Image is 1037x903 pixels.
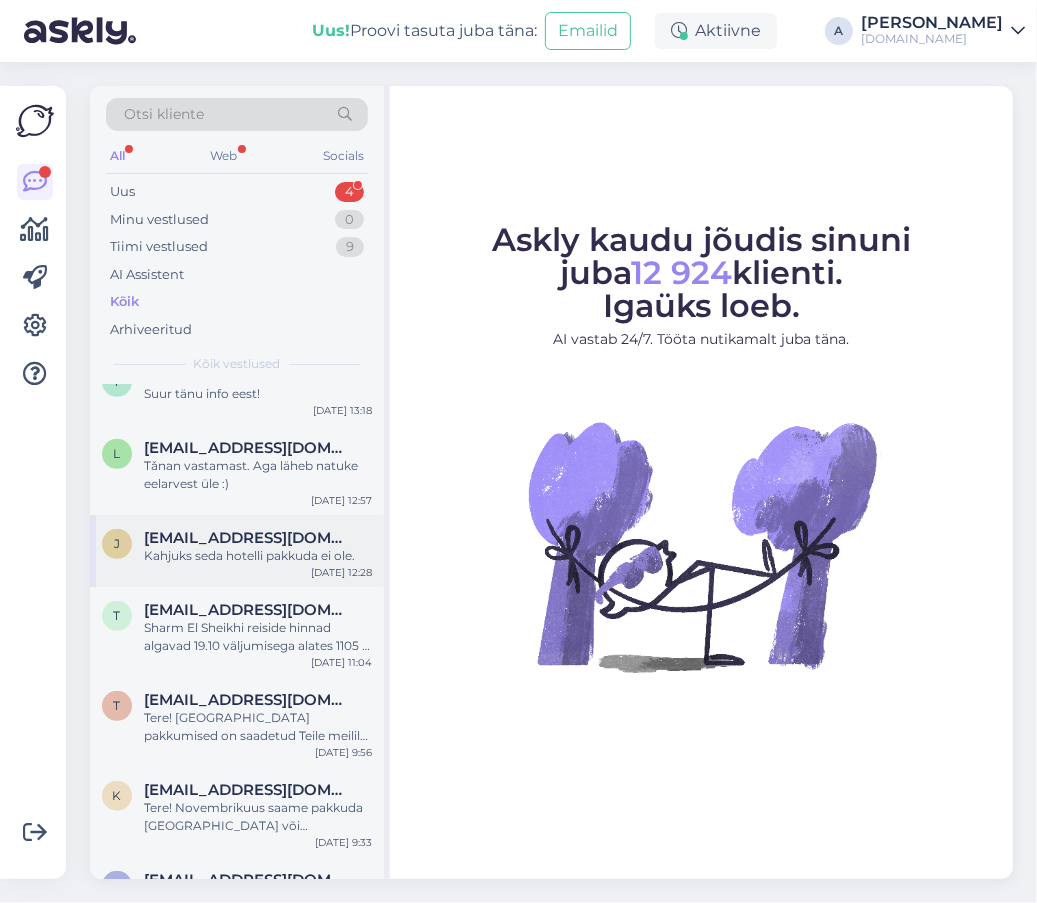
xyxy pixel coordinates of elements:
[825,17,853,45] div: A
[144,385,372,403] div: Suur tänu info eest!
[319,143,368,169] div: Socials
[144,799,372,835] div: Tere! Novembrikuus saame pakkuda [GEOGRAPHIC_DATA] või [GEOGRAPHIC_DATA] reise. Kas üks neist sih...
[110,182,135,202] div: Uus
[311,655,372,670] div: [DATE] 11:04
[492,220,911,325] span: Askly kaudu jõudis sinuni juba klienti. Igaüks loeb.
[124,104,204,125] span: Otsi kliente
[110,210,209,230] div: Minu vestlused
[144,871,352,889] span: Kerli.toomi@kohila.edu.ee
[110,265,184,285] div: AI Assistent
[311,565,372,580] div: [DATE] 12:28
[114,446,121,461] span: l
[16,102,54,140] img: Askly Logo
[144,439,352,457] span: liisa.levo@gmail.com
[315,745,372,760] div: [DATE] 9:56
[114,536,120,551] span: J
[106,143,129,169] div: All
[861,31,1003,47] div: [DOMAIN_NAME]
[861,15,1025,47] a: [PERSON_NAME][DOMAIN_NAME]
[113,788,122,803] span: k
[144,781,352,799] span: karlkarlson2000@gmail.com
[144,601,352,619] span: triinu02@outlook.com
[631,253,732,292] span: 12 924
[144,457,372,493] div: Tǎnan vastamast. Aga läheb natuke eelarvest üle :)
[113,878,122,893] span: K
[861,15,1003,31] div: [PERSON_NAME]
[144,691,352,709] span: timojaagre@gmail.com
[114,608,121,623] span: t
[655,13,777,49] div: Aktiivne
[522,366,882,726] img: No Chat active
[408,329,995,350] p: AI vastab 24/7. Tööta nutikamalt juba täna.
[144,529,352,547] span: Janekdanilov@gmail.com
[144,709,372,745] div: Tere! [GEOGRAPHIC_DATA] pakkumised on saadetud Teile meilile :)
[144,547,372,565] div: Kahjuks seda hotelli pakkuda ei ole.
[110,320,192,340] div: Arhiveeritud
[313,403,372,418] div: [DATE] 13:18
[110,292,139,312] div: Kõik
[312,19,537,43] div: Proovi tasuta juba täna:
[114,698,121,713] span: t
[315,835,372,850] div: [DATE] 9:33
[144,619,372,655] div: Sharm El Sheikhi reiside hinnad algavad 19.10 väljumisega alates 1105 € /inimene.
[545,12,631,50] button: Emailid
[194,355,281,373] span: Kõik vestlused
[110,237,208,257] div: Tiimi vestlused
[312,21,350,40] b: Uus!
[335,210,364,230] div: 0
[311,493,372,508] div: [DATE] 12:57
[207,143,242,169] div: Web
[335,182,364,202] div: 4
[336,237,364,257] div: 9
